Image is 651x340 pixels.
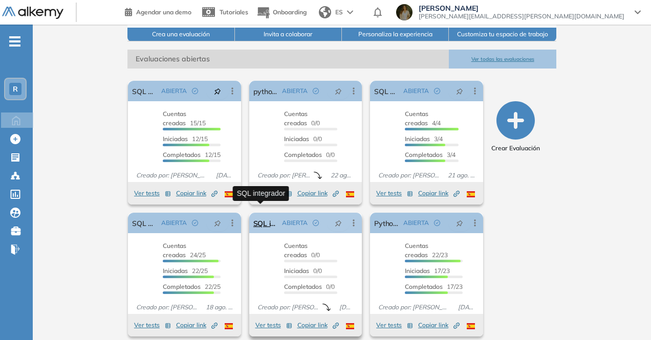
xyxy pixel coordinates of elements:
button: Invita a colaborar [235,28,342,41]
a: SQL Turbo [374,81,399,101]
span: ABIERTA [282,218,308,228]
button: pushpin [327,215,350,231]
img: world [319,6,331,18]
span: ABIERTA [161,218,187,228]
span: 0/0 [284,283,335,290]
span: Completados [405,151,443,158]
button: pushpin [448,83,471,99]
span: Completados [284,151,322,158]
span: 12/15 [163,151,221,158]
span: [DATE] [335,303,358,312]
span: Cuentas creadas [163,242,186,259]
span: [PERSON_NAME] [419,4,624,12]
span: 22/23 [405,242,448,259]
span: ABIERTA [161,86,187,96]
button: pushpin [327,83,350,99]
span: Copiar link [176,321,218,330]
span: 4/4 [405,110,441,127]
span: 0/0 [284,110,320,127]
span: Iniciadas [163,135,188,143]
span: Copiar link [297,321,339,330]
button: Copiar link [297,319,339,331]
span: check-circle [313,88,319,94]
span: 17/23 [405,283,463,290]
a: SQL Operations Analyst [132,81,157,101]
span: Crear Evaluación [491,144,540,153]
span: pushpin [456,87,463,95]
button: Copiar link [418,187,460,199]
span: 0/0 [284,242,320,259]
span: Copiar link [418,321,460,330]
span: 0/0 [284,151,335,158]
a: SQL integrador [253,213,278,233]
button: Ver tests [255,319,292,331]
span: 22 ago. 2025 [327,171,358,180]
span: Iniciadas [163,267,188,275]
span: Creado por: [PERSON_NAME] [374,171,444,180]
span: pushpin [214,219,221,227]
span: 3/4 [405,151,455,158]
img: arrow [347,10,353,14]
span: Cuentas creadas [284,110,308,127]
button: Ver tests [376,187,413,199]
span: Completados [284,283,322,290]
span: Tutoriales [220,8,248,16]
span: 0/0 [284,267,322,275]
span: pushpin [214,87,221,95]
span: 15/15 [163,110,206,127]
span: check-circle [434,88,440,94]
span: Creado por: [PERSON_NAME] [253,303,322,312]
span: [DATE] [212,171,237,180]
span: pushpin [335,87,342,95]
span: Iniciadas [405,267,430,275]
button: pushpin [206,83,229,99]
span: Completados [163,151,201,158]
button: Crea una evaluación [127,28,234,41]
span: ABIERTA [403,86,429,96]
span: 22/25 [163,267,208,275]
a: SQL Growth E&A [132,213,157,233]
span: check-circle [313,220,319,226]
span: Onboarding [273,8,307,16]
button: Ver tests [376,319,413,331]
i: - [9,40,20,42]
span: 3/4 [405,135,443,143]
span: Iniciadas [284,267,309,275]
a: Agendar una demo [125,5,191,17]
div: SQL integrador [233,186,289,201]
button: pushpin [206,215,229,231]
span: Cuentas creadas [163,110,186,127]
button: Copiar link [297,187,339,199]
a: Python - Growth [374,213,399,233]
button: Onboarding [256,2,307,24]
span: Cuentas creadas [284,242,308,259]
span: Creado por: [PERSON_NAME] [132,303,202,312]
img: ESP [225,191,233,197]
img: ESP [467,323,475,329]
span: Creado por: [PERSON_NAME] [132,171,211,180]
span: Copiar link [176,189,218,198]
span: check-circle [434,220,440,226]
img: ESP [346,323,354,329]
span: Iniciadas [405,135,430,143]
span: R [13,85,18,93]
span: Evaluaciones abiertas [127,50,449,69]
button: pushpin [448,215,471,231]
span: 17/23 [405,267,450,275]
span: Cuentas creadas [405,242,428,259]
span: Copiar link [418,189,460,198]
span: 0/0 [284,135,322,143]
span: 18 ago. 2025 [202,303,237,312]
span: Iniciadas [284,135,309,143]
span: 12/15 [163,135,208,143]
button: Ver tests [134,319,171,331]
span: ES [335,8,343,17]
span: pushpin [456,219,463,227]
span: Cuentas creadas [405,110,428,127]
span: 22/25 [163,283,221,290]
img: Logo [2,7,63,19]
span: check-circle [192,88,198,94]
span: check-circle [192,220,198,226]
span: pushpin [335,219,342,227]
span: Agendar una demo [136,8,191,16]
